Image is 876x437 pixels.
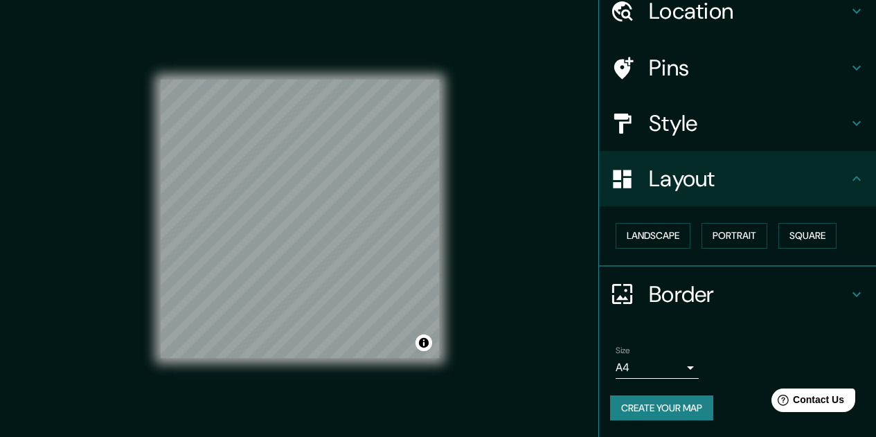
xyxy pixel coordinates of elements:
div: A4 [616,357,699,379]
h4: Style [649,109,848,137]
div: Layout [599,151,876,206]
div: Style [599,96,876,151]
label: Size [616,344,630,356]
button: Portrait [701,223,767,249]
button: Create your map [610,395,713,421]
button: Toggle attribution [415,335,432,351]
div: Pins [599,40,876,96]
div: Border [599,267,876,322]
canvas: Map [161,80,439,358]
h4: Pins [649,54,848,82]
button: Square [778,223,837,249]
h4: Border [649,280,848,308]
button: Landscape [616,223,690,249]
h4: Layout [649,165,848,193]
iframe: Help widget launcher [753,383,861,422]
